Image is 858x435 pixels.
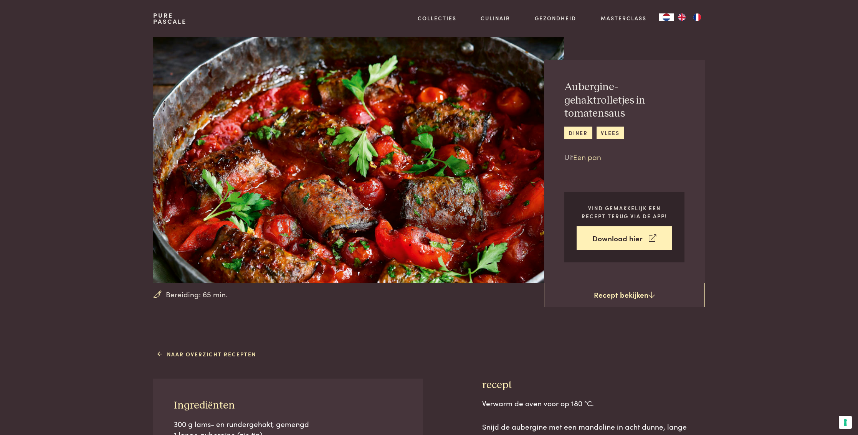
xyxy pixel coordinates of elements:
[577,204,672,220] p: Vind gemakkelijk een recept terug via de app!
[839,416,852,429] button: Uw voorkeuren voor toestemming voor trackingtechnologieën
[564,81,684,120] h2: Aubergine-gehaktrolletjes in tomatensaus
[481,14,510,22] a: Culinair
[689,13,705,21] a: FR
[674,13,689,21] a: EN
[174,419,309,429] span: 300 g lams- en rundergehakt, gemengd
[535,14,576,22] a: Gezondheid
[674,13,705,21] ul: Language list
[564,127,592,139] a: diner
[659,13,674,21] div: Language
[577,226,672,250] a: Download hier
[597,127,624,139] a: vlees
[482,379,705,392] h3: recept
[166,289,228,300] span: Bereiding: 65 min.
[418,14,456,22] a: Collecties
[482,398,594,408] span: Verwarm de oven voor op 180 °C.
[157,350,256,358] a: Naar overzicht recepten
[564,152,684,163] p: Uit
[573,152,601,162] a: Een pan
[544,283,705,307] a: Recept bekijken
[153,12,187,25] a: PurePascale
[174,400,235,411] span: Ingrediënten
[601,14,646,22] a: Masterclass
[659,13,705,21] aside: Language selected: Nederlands
[659,13,674,21] a: NL
[153,37,564,283] img: Aubergine-gehaktrolletjes in tomatensaus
